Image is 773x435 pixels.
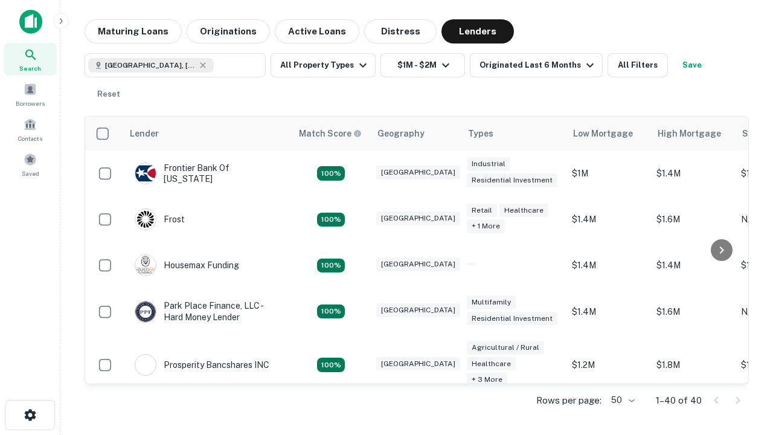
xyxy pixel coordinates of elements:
div: Healthcare [467,357,516,371]
th: High Mortgage [650,117,735,150]
p: 1–40 of 40 [656,393,702,408]
button: Reset [89,82,128,106]
div: Residential Investment [467,312,557,326]
td: $1.4M [566,288,650,334]
div: Housemax Funding [135,254,239,276]
div: Frost [135,208,185,230]
th: Low Mortgage [566,117,650,150]
div: High Mortgage [658,126,721,141]
button: Lenders [441,19,514,43]
span: [GEOGRAPHIC_DATA], [GEOGRAPHIC_DATA], [GEOGRAPHIC_DATA] [105,60,196,71]
th: Geography [370,117,461,150]
a: Saved [4,148,57,181]
img: picture [135,301,156,322]
div: Agricultural / Rural [467,341,544,355]
img: capitalize-icon.png [19,10,42,34]
td: $1.4M [566,242,650,288]
button: Originations [187,19,270,43]
div: Matching Properties: 4, hasApolloMatch: undefined [317,304,345,319]
td: $1.6M [650,288,735,334]
div: Matching Properties: 7, hasApolloMatch: undefined [317,358,345,372]
a: Search [4,43,57,76]
div: Geography [377,126,425,141]
td: $1M [566,150,650,196]
button: Maturing Loans [85,19,182,43]
td: $1.4M [650,242,735,288]
div: Matching Properties: 4, hasApolloMatch: undefined [317,213,345,227]
div: Park Place Finance, LLC - Hard Money Lender [135,300,280,322]
div: [GEOGRAPHIC_DATA] [376,166,460,179]
div: Types [468,126,493,141]
button: $1M - $2M [380,53,465,77]
div: Matching Properties: 4, hasApolloMatch: undefined [317,166,345,181]
div: Industrial [467,157,510,171]
p: Rows per page: [536,393,601,408]
td: $1.4M [650,150,735,196]
th: Types [461,117,566,150]
div: + 1 more [467,219,505,233]
img: picture [135,255,156,275]
span: Search [19,63,41,73]
div: Lender [130,126,159,141]
button: Active Loans [275,19,359,43]
img: picture [135,355,156,375]
div: + 3 more [467,373,507,387]
a: Borrowers [4,78,57,111]
div: Originated Last 6 Months [480,58,597,72]
div: Residential Investment [467,173,557,187]
td: $1.2M [566,335,650,396]
button: All Property Types [271,53,376,77]
div: Multifamily [467,295,516,309]
div: [GEOGRAPHIC_DATA] [376,211,460,225]
button: All Filters [608,53,668,77]
div: Matching Properties: 4, hasApolloMatch: undefined [317,259,345,273]
div: [GEOGRAPHIC_DATA] [376,357,460,371]
div: Frontier Bank Of [US_STATE] [135,163,280,184]
h6: Match Score [299,127,359,140]
th: Lender [123,117,292,150]
div: Healthcare [499,204,548,217]
div: Low Mortgage [573,126,633,141]
div: [GEOGRAPHIC_DATA] [376,303,460,317]
span: Borrowers [16,98,45,108]
iframe: Chat Widget [713,300,773,358]
div: 50 [606,391,637,409]
a: Contacts [4,113,57,146]
td: $1.8M [650,335,735,396]
span: Saved [22,169,39,178]
td: $1.6M [650,196,735,242]
div: Capitalize uses an advanced AI algorithm to match your search with the best lender. The match sco... [299,127,362,140]
img: picture [135,209,156,230]
th: Capitalize uses an advanced AI algorithm to match your search with the best lender. The match sco... [292,117,370,150]
button: Originated Last 6 Months [470,53,603,77]
div: [GEOGRAPHIC_DATA] [376,257,460,271]
button: Distress [364,19,437,43]
div: Prosperity Bancshares INC [135,354,269,376]
button: Save your search to get updates of matches that match your search criteria. [673,53,711,77]
img: picture [135,163,156,184]
td: $1.4M [566,196,650,242]
div: Retail [467,204,497,217]
span: Contacts [18,134,42,143]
